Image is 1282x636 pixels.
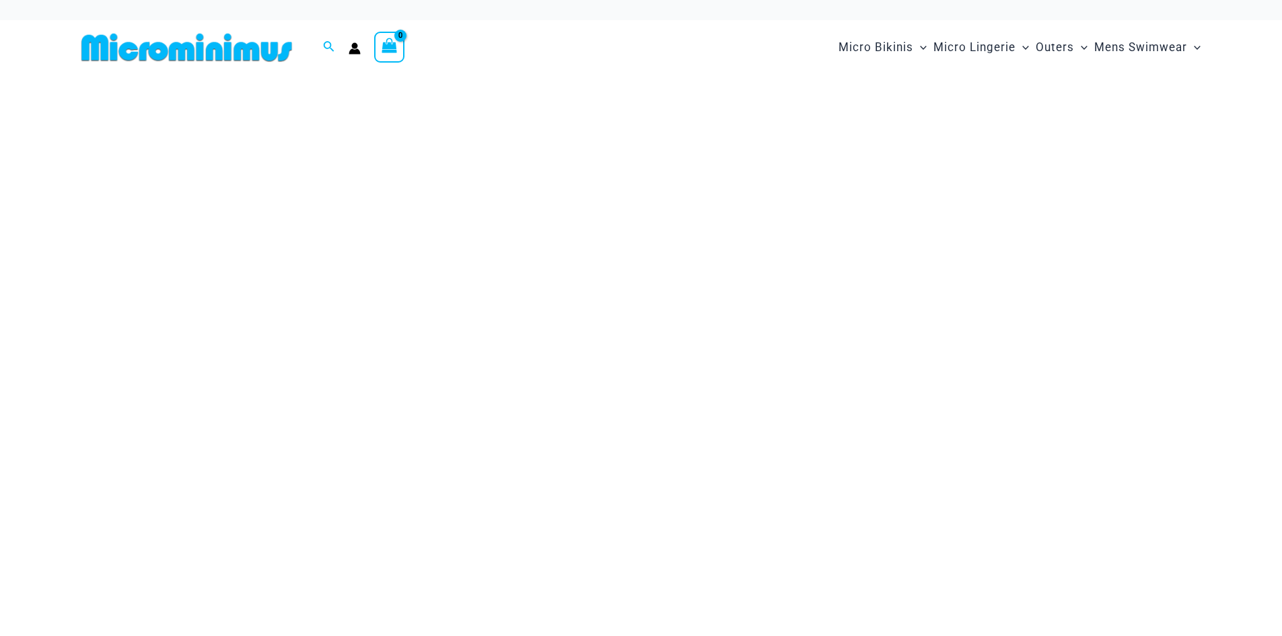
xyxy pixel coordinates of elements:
[323,39,335,56] a: Search icon link
[1094,30,1187,65] span: Mens Swimwear
[1074,30,1088,65] span: Menu Toggle
[1091,27,1204,68] a: Mens SwimwearMenu ToggleMenu Toggle
[833,25,1207,70] nav: Site Navigation
[1187,30,1201,65] span: Menu Toggle
[933,30,1016,65] span: Micro Lingerie
[1032,27,1091,68] a: OutersMenu ToggleMenu Toggle
[349,42,361,55] a: Account icon link
[374,32,405,63] a: View Shopping Cart, empty
[76,32,297,63] img: MM SHOP LOGO FLAT
[839,30,913,65] span: Micro Bikinis
[1016,30,1029,65] span: Menu Toggle
[1036,30,1074,65] span: Outers
[835,27,930,68] a: Micro BikinisMenu ToggleMenu Toggle
[930,27,1032,68] a: Micro LingerieMenu ToggleMenu Toggle
[913,30,927,65] span: Menu Toggle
